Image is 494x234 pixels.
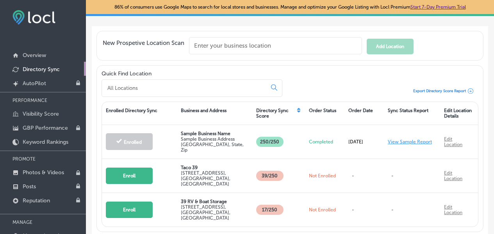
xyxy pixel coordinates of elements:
p: 17 /250 [256,205,284,215]
p: Posts [23,183,36,190]
p: 39 /250 [256,171,284,181]
span: New Prospetive Location Scan [103,39,184,54]
a: Edit Location [444,170,462,181]
p: 250/250 [256,137,284,147]
p: - [388,167,437,184]
p: Visibility Score [23,111,59,117]
p: Not Enrolled [309,173,341,179]
div: Sync Status Report [384,102,440,125]
button: Add Location [367,39,414,54]
button: Enrolled [106,133,153,150]
p: Keyword Rankings [23,139,68,145]
div: Enrolled Directory Sync [102,102,177,125]
input: Enter your business location [189,37,362,54]
p: Directory Sync [23,66,60,73]
p: Completed [309,139,341,145]
div: Order Date [344,102,384,125]
div: Order Status [305,102,344,125]
div: Business and Address [177,102,253,125]
a: Start 7-Day Premium Trial [410,4,466,10]
p: Sample Business Name [181,131,248,136]
button: Enroll [106,168,153,184]
p: Photos & Videos [23,169,64,176]
p: [STREET_ADDRESS] , [GEOGRAPHIC_DATA], [GEOGRAPHIC_DATA] [181,170,248,187]
a: Edit Location [444,136,462,147]
div: Directory Sync Score [252,102,305,125]
a: View Sample Report [388,139,432,145]
p: Sample Business Address [181,136,248,142]
p: [GEOGRAPHIC_DATA], State, Zip [181,142,248,153]
p: - [348,201,366,218]
p: Overview [23,52,46,59]
div: Edit Location Details [440,102,478,125]
p: - [348,167,366,184]
p: 39 RV & Boat Storage [181,199,248,204]
p: Not Enrolled [309,207,341,213]
button: Enroll [106,202,153,218]
span: Export Directory Score Report [413,89,466,93]
p: [STREET_ADDRESS] , [GEOGRAPHIC_DATA], [GEOGRAPHIC_DATA] [181,204,248,221]
img: fda3e92497d09a02dc62c9cd864e3231.png [12,10,55,25]
p: AutoPilot [23,80,46,87]
p: - [388,201,437,218]
label: Quick Find Location [102,70,152,77]
a: Edit Location [444,204,462,215]
p: 86% of consumers use Google Maps to search for local stores and businesses. Manage and optimize y... [114,4,466,10]
p: Taco 39 [181,165,248,170]
input: All Locations [107,84,265,91]
div: [DATE] [344,133,384,150]
p: GBP Performance [23,125,68,131]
